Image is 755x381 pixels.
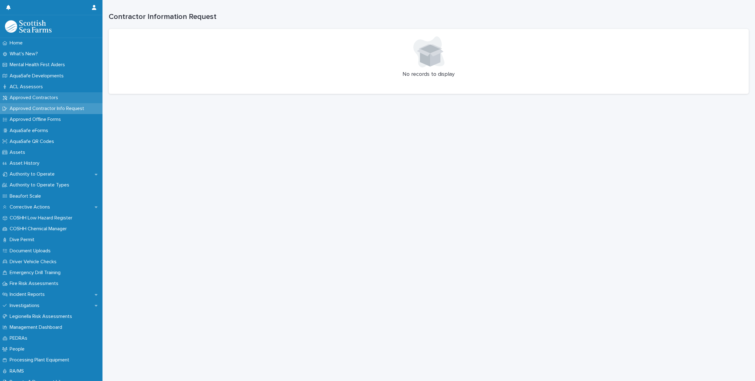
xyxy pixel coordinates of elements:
[7,270,66,276] p: Emergency Drill Training
[7,226,72,232] p: COSHH Chemical Manager
[7,303,44,309] p: Investigations
[7,193,46,199] p: Beaufort Scale
[7,368,29,374] p: RA/MS
[7,128,53,134] p: AquaSafe eForms
[7,160,44,166] p: Asset History
[5,20,52,33] img: bPIBxiqnSb2ggTQWdOVV
[7,73,69,79] p: AquaSafe Developments
[116,71,741,78] p: No records to display
[7,314,77,319] p: Legionella Risk Assessments
[7,51,43,57] p: What's New?
[7,171,60,177] p: Authority to Operate
[7,248,56,254] p: Document Uploads
[7,335,32,341] p: PEDRAs
[7,281,63,287] p: Fire Risk Assessments
[7,149,30,155] p: Assets
[7,204,55,210] p: Corrective Actions
[7,117,66,122] p: Approved Offline Forms
[7,357,74,363] p: Processing Plant Equipment
[7,139,59,145] p: AquaSafe QR Codes
[7,346,30,352] p: People
[7,40,28,46] p: Home
[7,237,39,243] p: Dive Permit
[7,182,74,188] p: Authority to Operate Types
[7,215,77,221] p: COSHH Low Hazard Register
[7,259,61,265] p: Driver Vehicle Checks
[7,106,89,112] p: Approved Contractor Info Request
[109,12,749,21] h1: Contractor Information Request
[7,84,48,90] p: ACL Assessors
[7,291,50,297] p: Incident Reports
[7,62,70,68] p: Mental Health First Aiders
[7,324,67,330] p: Management Dashboard
[7,95,63,101] p: Approved Contractors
